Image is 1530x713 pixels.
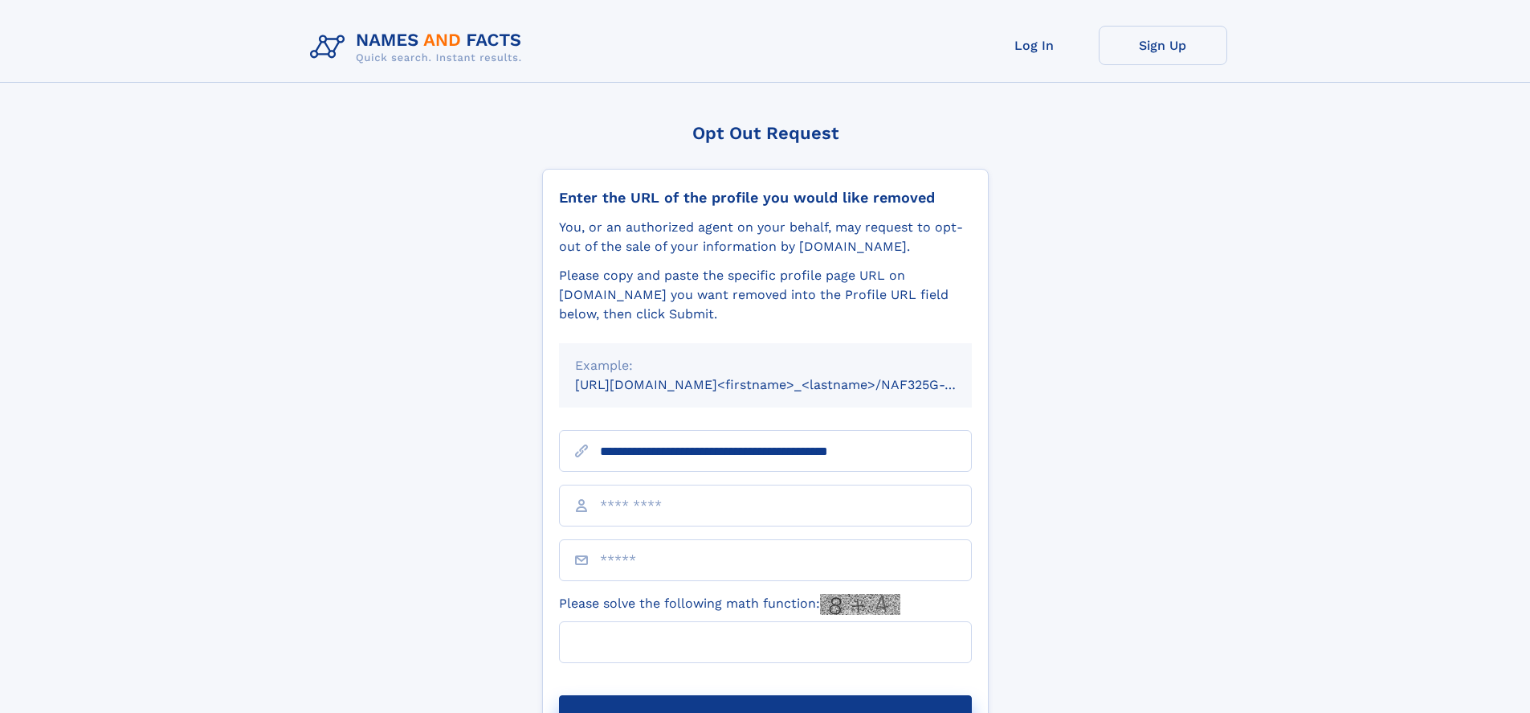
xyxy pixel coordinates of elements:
div: You, or an authorized agent on your behalf, may request to opt-out of the sale of your informatio... [559,218,972,256]
div: Opt Out Request [542,123,989,143]
small: [URL][DOMAIN_NAME]<firstname>_<lastname>/NAF325G-xxxxxxxx [575,377,1002,392]
a: Log In [970,26,1099,65]
img: Logo Names and Facts [304,26,535,69]
div: Example: [575,356,956,375]
a: Sign Up [1099,26,1227,65]
label: Please solve the following math function: [559,594,900,615]
div: Enter the URL of the profile you would like removed [559,189,972,207]
div: Please copy and paste the specific profile page URL on [DOMAIN_NAME] you want removed into the Pr... [559,266,972,324]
